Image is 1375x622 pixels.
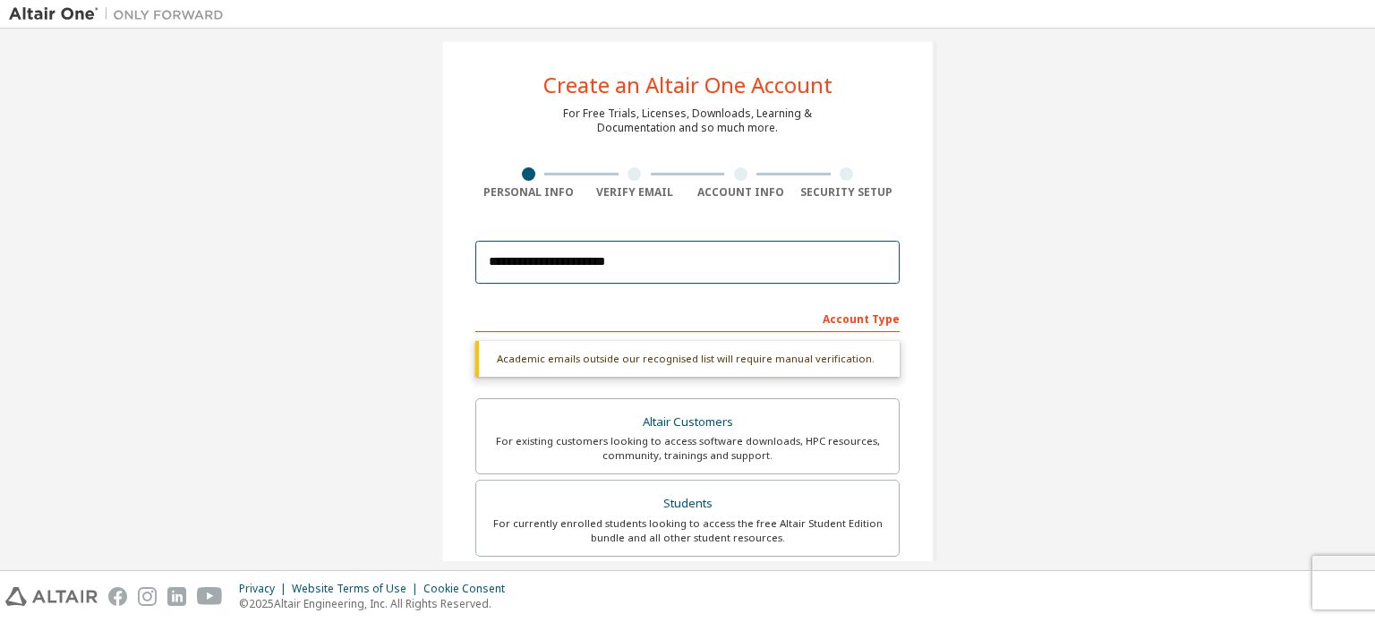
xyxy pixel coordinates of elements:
img: Altair One [9,5,233,23]
div: Security Setup [794,185,901,200]
div: Account Type [475,303,900,332]
div: Cookie Consent [423,582,516,596]
div: For existing customers looking to access software downloads, HPC resources, community, trainings ... [487,434,888,463]
img: instagram.svg [138,587,157,606]
div: Create an Altair One Account [543,74,833,96]
div: Website Terms of Use [292,582,423,596]
img: youtube.svg [197,587,223,606]
div: For Free Trials, Licenses, Downloads, Learning & Documentation and so much more. [563,107,812,135]
div: Privacy [239,582,292,596]
div: Verify Email [582,185,688,200]
div: Account Info [687,185,794,200]
div: Students [487,491,888,516]
div: Academic emails outside our recognised list will require manual verification. [475,341,900,377]
p: © 2025 Altair Engineering, Inc. All Rights Reserved. [239,596,516,611]
div: Personal Info [475,185,582,200]
div: For currently enrolled students looking to access the free Altair Student Edition bundle and all ... [487,516,888,545]
div: Altair Customers [487,410,888,435]
img: altair_logo.svg [5,587,98,606]
img: linkedin.svg [167,587,186,606]
img: facebook.svg [108,587,127,606]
